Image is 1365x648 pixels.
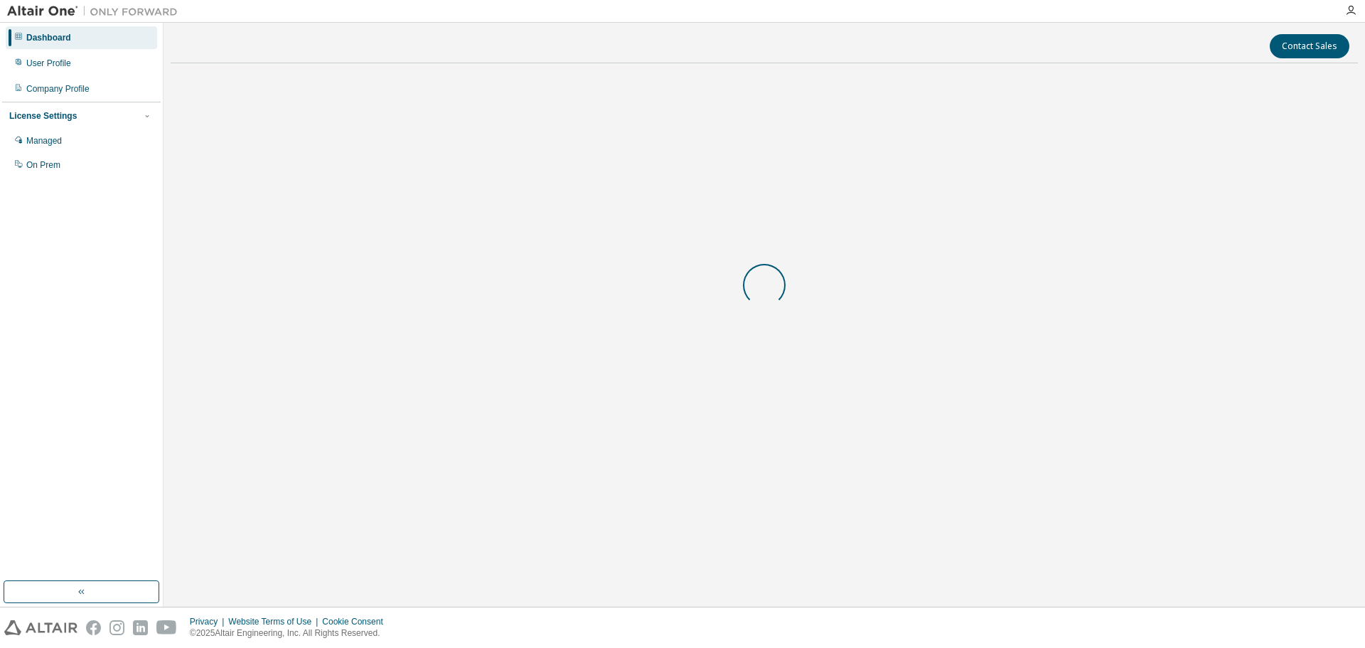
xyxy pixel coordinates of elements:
img: Altair One [7,4,185,18]
div: License Settings [9,110,77,122]
img: linkedin.svg [133,620,148,635]
div: Company Profile [26,83,90,95]
div: Cookie Consent [322,616,391,627]
div: Privacy [190,616,228,627]
p: © 2025 Altair Engineering, Inc. All Rights Reserved. [190,627,392,639]
img: facebook.svg [86,620,101,635]
img: instagram.svg [109,620,124,635]
div: On Prem [26,159,60,171]
div: User Profile [26,58,71,69]
img: youtube.svg [156,620,177,635]
div: Managed [26,135,62,147]
img: altair_logo.svg [4,620,77,635]
button: Contact Sales [1270,34,1349,58]
div: Dashboard [26,32,71,43]
div: Website Terms of Use [228,616,322,627]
